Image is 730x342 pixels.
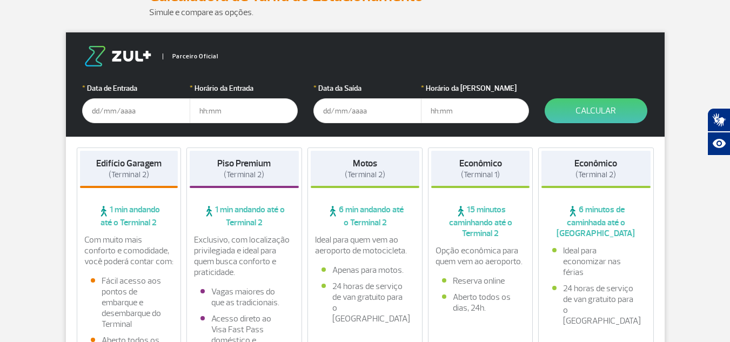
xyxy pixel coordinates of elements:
input: dd/mm/aaaa [82,98,190,123]
strong: Motos [353,158,377,169]
p: Simule e compare as opções. [149,6,581,19]
input: hh:mm [190,98,298,123]
li: Ideal para economizar nas férias [552,245,640,278]
label: Horário da Entrada [190,83,298,94]
div: Plugin de acessibilidade da Hand Talk. [707,108,730,156]
button: Calcular [545,98,647,123]
span: (Terminal 2) [224,170,264,180]
span: 6 minutos de caminhada até o [GEOGRAPHIC_DATA] [541,204,651,239]
li: Reserva online [442,276,519,286]
span: (Terminal 2) [575,170,616,180]
li: Fácil acesso aos pontos de embarque e desembarque do Terminal [91,276,168,330]
p: Exclusivo, com localização privilegiada e ideal para quem busca conforto e praticidade. [194,234,294,278]
li: Vagas maiores do que as tradicionais. [200,286,288,308]
span: 15 minutos caminhando até o Terminal 2 [431,204,530,239]
strong: Econômico [574,158,617,169]
p: Com muito mais conforto e comodidade, você poderá contar com: [84,234,174,267]
li: Apenas para motos. [322,265,409,276]
button: Abrir recursos assistivos. [707,132,730,156]
span: 6 min andando até o Terminal 2 [311,204,420,228]
input: dd/mm/aaaa [313,98,421,123]
span: Parceiro Oficial [163,53,218,59]
span: (Terminal 1) [461,170,500,180]
span: 1 min andando até o Terminal 2 [190,204,299,228]
img: logo-zul.png [82,46,153,66]
li: 24 horas de serviço de van gratuito para o [GEOGRAPHIC_DATA] [552,283,640,326]
button: Abrir tradutor de língua de sinais. [707,108,730,132]
p: Ideal para quem vem ao aeroporto de motocicleta. [315,234,416,256]
span: 1 min andando até o Terminal 2 [80,204,178,228]
strong: Econômico [459,158,502,169]
label: Horário da [PERSON_NAME] [421,83,529,94]
label: Data da Saída [313,83,421,94]
span: (Terminal 2) [345,170,385,180]
strong: Piso Premium [217,158,271,169]
strong: Edifício Garagem [96,158,162,169]
span: (Terminal 2) [109,170,149,180]
p: Opção econômica para quem vem ao aeroporto. [436,245,525,267]
input: hh:mm [421,98,529,123]
label: Data de Entrada [82,83,190,94]
li: Aberto todos os dias, 24h. [442,292,519,313]
li: 24 horas de serviço de van gratuito para o [GEOGRAPHIC_DATA] [322,281,409,324]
